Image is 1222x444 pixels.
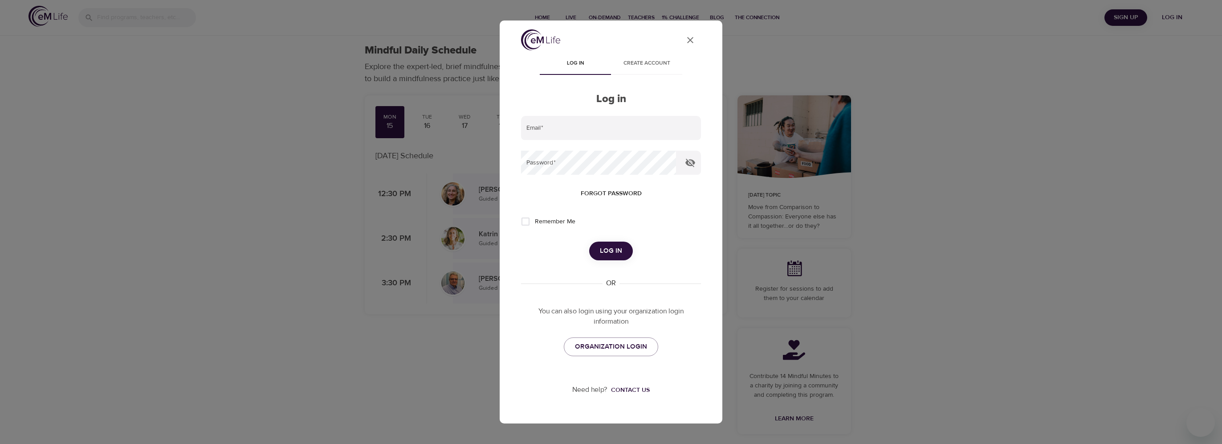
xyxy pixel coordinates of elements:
div: Contact us [611,386,650,395]
span: Forgot password [581,188,642,199]
button: close [680,29,701,51]
button: Forgot password [577,185,645,202]
div: disabled tabs example [521,53,701,75]
span: Remember Me [535,217,575,226]
span: Create account [616,59,677,68]
span: Log in [600,245,622,257]
span: Log in [545,59,606,68]
img: logo [521,29,560,50]
div: OR [603,278,619,288]
a: Contact us [607,386,650,395]
p: Need help? [572,385,607,395]
button: Log in [589,242,633,260]
a: ORGANIZATION LOGIN [564,337,658,356]
p: You can also login using your organization login information [521,306,701,327]
span: ORGANIZATION LOGIN [575,341,647,353]
h2: Log in [521,93,701,106]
